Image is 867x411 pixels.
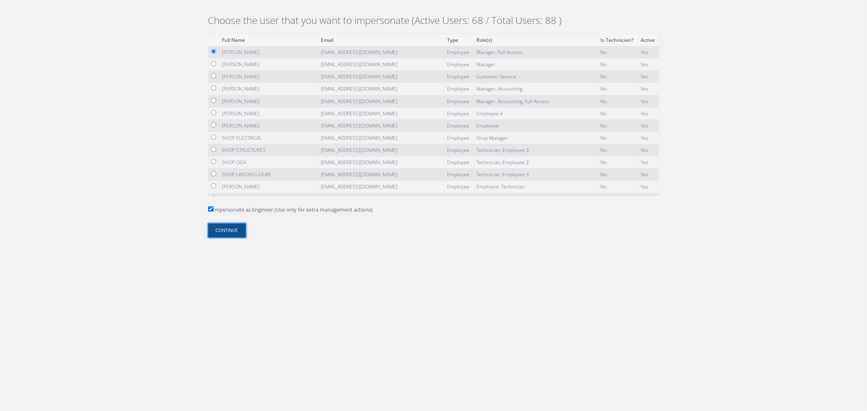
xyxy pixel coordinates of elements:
th: Full Name [219,34,318,46]
td: No [598,132,638,144]
td: Technician, Employee 3 [474,156,598,169]
td: No [598,193,638,205]
td: SHOP ELECTRICAL [219,132,318,144]
td: Customer Service [474,71,598,83]
td: Manager, Accounting, Full Access [474,95,598,107]
td: Yes [638,169,659,181]
td: Manager [474,58,598,71]
td: [EMAIL_ADDRESS][DOMAIN_NAME] [318,71,445,83]
td: Yes [638,71,659,83]
td: No [598,119,638,132]
td: Yes [638,58,659,71]
td: [EMAIL_ADDRESS][DOMAIN_NAME] [318,119,445,132]
td: Shop Manager [474,132,598,144]
td: Yes [638,181,659,193]
td: [PERSON_NAME] [219,71,318,83]
td: Yes [638,132,659,144]
td: [PERSON_NAME] [219,95,318,107]
td: Employee [445,119,474,132]
td: SHOP OGV [219,156,318,169]
td: [PERSON_NAME] [219,83,318,95]
td: No [598,107,638,119]
td: Employee [445,169,474,181]
td: No [598,58,638,71]
td: SHOP LANDING GEAR [219,169,318,181]
td: Employee [445,144,474,156]
td: [PERSON_NAME] [219,46,318,58]
td: Yes [638,83,659,95]
td: [PERSON_NAME] [219,119,318,132]
td: No [598,156,638,169]
td: [PERSON_NAME] [219,107,318,119]
td: SHOP STRUCTURES [219,144,318,156]
td: Technician, Employee 3, Full Access [474,193,598,205]
td: [EMAIL_ADDRESS][DOMAIN_NAME] [318,169,445,181]
td: Employee, Technician [474,181,598,193]
td: No [598,46,638,58]
td: Employee [445,95,474,107]
h2: Choose the user that you want to impersonate (Active Users: 68 / Total Users: 88 ) [208,15,659,26]
td: No [598,181,638,193]
td: [PERSON_NAME] [219,181,318,193]
td: Yes [638,156,659,169]
th: Email [318,34,445,46]
td: Yes [638,95,659,107]
td: Employee 4 [474,107,598,119]
td: Yes [638,107,659,119]
td: [EMAIL_ADDRESS][DOMAIN_NAME] [318,95,445,107]
td: Employee [445,156,474,169]
td: Employee [445,46,474,58]
td: No [598,95,638,107]
td: Employee [474,119,598,132]
td: Employee [445,71,474,83]
td: [EMAIL_ADDRESS][DOMAIN_NAME] [318,83,445,95]
td: Employee [445,83,474,95]
td: [EMAIL_ADDRESS][DOMAIN_NAME] [318,46,445,58]
td: Yes [638,144,659,156]
td: Manager, Full Access [474,46,598,58]
th: Role(s) [474,34,598,46]
td: Employee [445,58,474,71]
td: No [598,71,638,83]
td: [EMAIL_ADDRESS][DOMAIN_NAME] [318,132,445,144]
td: Technician, Employee 3 [474,169,598,181]
th: Active [638,34,659,46]
td: Employee [445,107,474,119]
th: Type [445,34,474,46]
td: Yes [638,119,659,132]
td: [EMAIL_ADDRESS][DOMAIN_NAME] [318,156,445,169]
td: [EMAIL_ADDRESS][DOMAIN_NAME] [318,107,445,119]
label: Impersonate as Engineer (Use only for extra management actions) [208,206,373,214]
button: Continue [208,223,246,238]
th: Is Technician? [598,34,638,46]
td: Yes [638,46,659,58]
td: [PERSON_NAME] [219,58,318,71]
td: Yes [638,193,659,205]
input: Impersonate as Engineer (Use only for extra management actions) [208,206,213,212]
td: Manager, Accounting [474,83,598,95]
td: No [598,144,638,156]
td: Employee [445,193,474,205]
td: Employee [445,132,474,144]
td: Employee [445,181,474,193]
td: [EMAIL_ADDRESS][DOMAIN_NAME] [318,144,445,156]
td: No [598,83,638,95]
td: [PERSON_NAME] [219,193,318,205]
td: [EMAIL_ADDRESS][DOMAIN_NAME] [318,193,445,205]
td: [EMAIL_ADDRESS][DOMAIN_NAME] [318,181,445,193]
td: [EMAIL_ADDRESS][DOMAIN_NAME] [318,58,445,71]
td: No [598,169,638,181]
td: Technician, Employee 3 [474,144,598,156]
